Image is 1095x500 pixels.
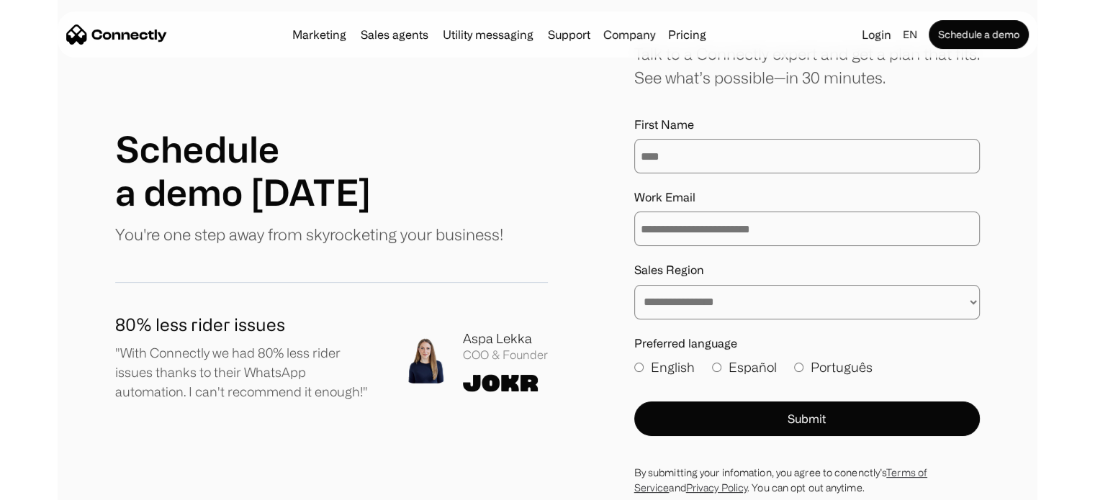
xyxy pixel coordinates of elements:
[115,222,503,246] p: You're one step away from skyrocketing your business!
[794,358,873,377] label: Português
[542,29,596,40] a: Support
[712,363,721,372] input: Español
[662,29,712,40] a: Pricing
[634,263,980,277] label: Sales Region
[634,358,695,377] label: English
[66,24,167,45] a: home
[463,329,548,348] div: Aspa Lekka
[115,127,371,214] h1: Schedule a demo [DATE]
[634,363,644,372] input: English
[634,42,980,89] div: Talk to a Connectly expert and get a plan that fits. See what’s possible—in 30 minutes.
[634,465,980,495] div: By submitting your infomation, you agree to conenctly’s and . You can opt out anytime.
[287,29,352,40] a: Marketing
[29,475,86,495] ul: Language list
[897,24,926,45] div: en
[115,343,374,401] p: "With Connectly we had 80% less rider issues thanks to their WhatsApp automation. I can't recomme...
[603,24,655,45] div: Company
[929,20,1029,49] a: Schedule a demo
[794,363,803,372] input: Português
[634,401,980,436] button: Submit
[355,29,434,40] a: Sales agents
[599,24,659,45] div: Company
[856,24,897,45] a: Login
[14,473,86,495] aside: Language selected: English
[903,24,917,45] div: en
[712,358,777,377] label: Español
[437,29,539,40] a: Utility messaging
[634,337,980,350] label: Preferred language
[115,312,374,337] h1: 80% less rider issues
[634,191,980,204] label: Work Email
[463,348,548,362] div: COO & Founder
[634,118,980,132] label: First Name
[686,482,747,493] a: Privacy Policy
[634,467,927,493] a: Terms of Service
